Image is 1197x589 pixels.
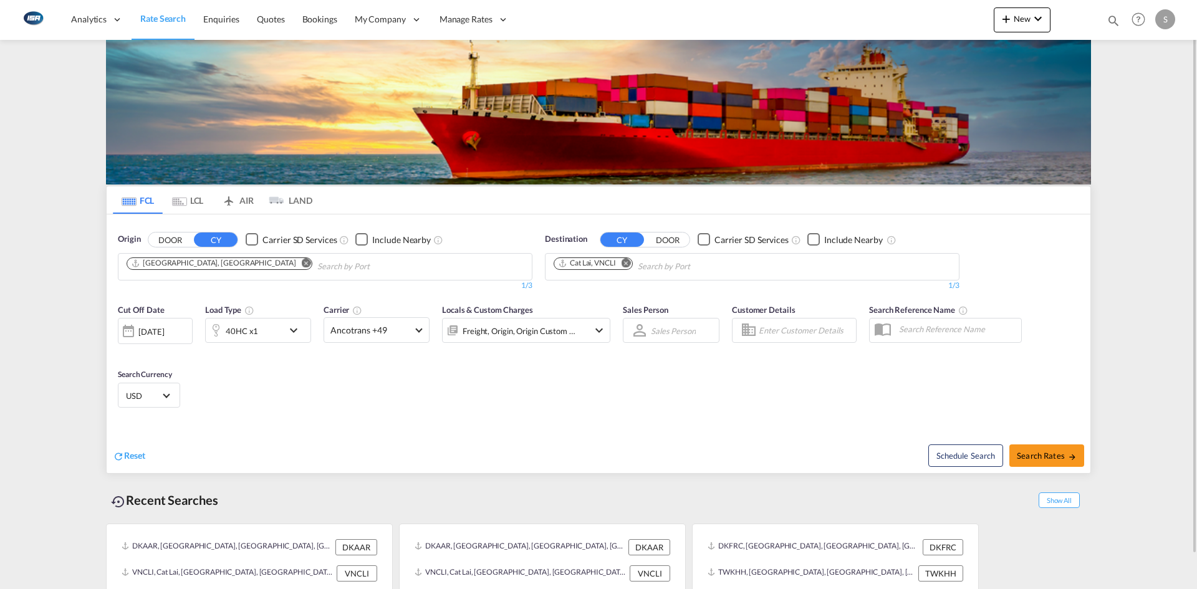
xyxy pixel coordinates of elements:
[1107,14,1120,27] md-icon: icon-magnify
[213,186,262,214] md-tab-item: AIR
[118,233,140,246] span: Origin
[113,186,163,214] md-tab-item: FCL
[613,258,632,271] button: Remove
[125,254,441,277] md-chips-wrap: Chips container. Use arrow keys to select chips.
[262,186,312,214] md-tab-item: LAND
[194,232,238,247] button: CY
[1107,14,1120,32] div: icon-magnify
[714,234,789,246] div: Carrier SD Services
[807,233,883,246] md-checkbox: Checkbox No Ink
[324,305,362,315] span: Carrier
[791,235,801,245] md-icon: Unchecked: Search for CY (Container Yard) services for all selected carriers.Checked : Search for...
[440,13,493,26] span: Manage Rates
[126,390,161,401] span: USD
[646,232,690,247] button: DOOR
[415,539,625,555] div: DKAAR, Aarhus, Denmark, Northern Europe, Europe
[869,305,968,315] span: Search Reference Name
[442,318,610,343] div: Freight Origin Origin Custom Factory Stuffingicon-chevron-down
[545,280,959,291] div: 1/3
[107,214,1090,473] div: OriginDOOR CY Checkbox No InkUnchecked: Search for CY (Container Yard) services for all selected ...
[824,234,883,246] div: Include Nearby
[163,186,213,214] md-tab-item: LCL
[592,323,607,338] md-icon: icon-chevron-down
[111,494,126,509] md-icon: icon-backup-restore
[205,305,254,315] span: Load Type
[148,232,192,247] button: DOOR
[433,235,443,245] md-icon: Unchecked: Ignores neighbouring ports when fetching rates.Checked : Includes neighbouring ports w...
[1039,492,1080,508] span: Show All
[131,258,296,269] div: Aarhus, DKAAR
[71,13,107,26] span: Analytics
[131,258,298,269] div: Press delete to remove this chip.
[330,324,411,337] span: Ancotrans +49
[999,14,1046,24] span: New
[1017,451,1077,461] span: Search Rates
[1009,444,1084,467] button: Search Ratesicon-arrow-right
[558,258,616,269] div: Cat Lai, VNCLI
[918,565,963,582] div: TWKHH
[118,305,165,315] span: Cut Off Date
[352,305,362,315] md-icon: The selected Trucker/Carrierwill be displayed in the rate results If the rates are from another f...
[140,13,186,24] span: Rate Search
[125,386,173,405] md-select: Select Currency: $ USDUnited States Dollar
[335,539,377,555] div: DKAAR
[113,451,124,462] md-icon: icon-refresh
[122,539,332,555] div: DKAAR, Aarhus, Denmark, Northern Europe, Europe
[552,254,761,277] md-chips-wrap: Chips container. Use arrow keys to select chips.
[708,565,915,582] div: TWKHH, Kaohsiung, Taiwan, Province of China, Greater China & Far East Asia, Asia Pacific
[923,539,963,555] div: DKFRC
[463,322,576,340] div: Freight Origin Origin Custom Factory Stuffing
[257,14,284,24] span: Quotes
[122,565,334,582] div: VNCLI, Cat Lai, Viet Nam, South East Asia, Asia Pacific
[628,539,670,555] div: DKAAR
[708,539,920,555] div: DKFRC, Fredericia, Denmark, Northern Europe, Europe
[999,11,1014,26] md-icon: icon-plus 400-fg
[415,565,627,582] div: VNCLI, Cat Lai, Viet Nam, South East Asia, Asia Pacific
[958,305,968,315] md-icon: Your search will be saved by the below given name
[317,257,436,277] input: Chips input.
[138,326,164,337] div: [DATE]
[732,305,795,315] span: Customer Details
[558,258,618,269] div: Press delete to remove this chip.
[203,14,239,24] span: Enquiries
[337,565,377,582] div: VNCLI
[1128,9,1149,30] span: Help
[1068,453,1077,461] md-icon: icon-arrow-right
[286,323,307,338] md-icon: icon-chevron-down
[106,486,223,514] div: Recent Searches
[221,193,236,203] md-icon: icon-airplane
[887,235,897,245] md-icon: Unchecked: Ignores neighbouring ports when fetching rates.Checked : Includes neighbouring ports w...
[600,232,644,247] button: CY
[113,449,145,463] div: icon-refreshReset
[928,444,1003,467] button: Note: By default Schedule search will only considerorigin ports, destination ports and cut off da...
[355,13,406,26] span: My Company
[893,320,1021,338] input: Search Reference Name
[355,233,431,246] md-checkbox: Checkbox No Ink
[630,565,670,582] div: VNCLI
[226,322,258,340] div: 40HC x1
[19,6,47,34] img: 1aa151c0c08011ec8d6f413816f9a227.png
[339,235,349,245] md-icon: Unchecked: Search for CY (Container Yard) services for all selected carriers.Checked : Search for...
[246,233,337,246] md-checkbox: Checkbox No Ink
[244,305,254,315] md-icon: icon-information-outline
[545,233,587,246] span: Destination
[372,234,431,246] div: Include Nearby
[124,450,145,461] span: Reset
[262,234,337,246] div: Carrier SD Services
[118,318,193,344] div: [DATE]
[118,370,172,379] span: Search Currency
[442,305,533,315] span: Locals & Custom Charges
[1031,11,1046,26] md-icon: icon-chevron-down
[205,318,311,343] div: 40HC x1icon-chevron-down
[759,321,852,340] input: Enter Customer Details
[1128,9,1155,31] div: Help
[698,233,789,246] md-checkbox: Checkbox No Ink
[650,322,697,340] md-select: Sales Person
[113,186,312,214] md-pagination-wrapper: Use the left and right arrow keys to navigate between tabs
[1155,9,1175,29] div: S
[623,305,668,315] span: Sales Person
[638,257,756,277] input: Chips input.
[118,343,127,360] md-datepicker: Select
[302,14,337,24] span: Bookings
